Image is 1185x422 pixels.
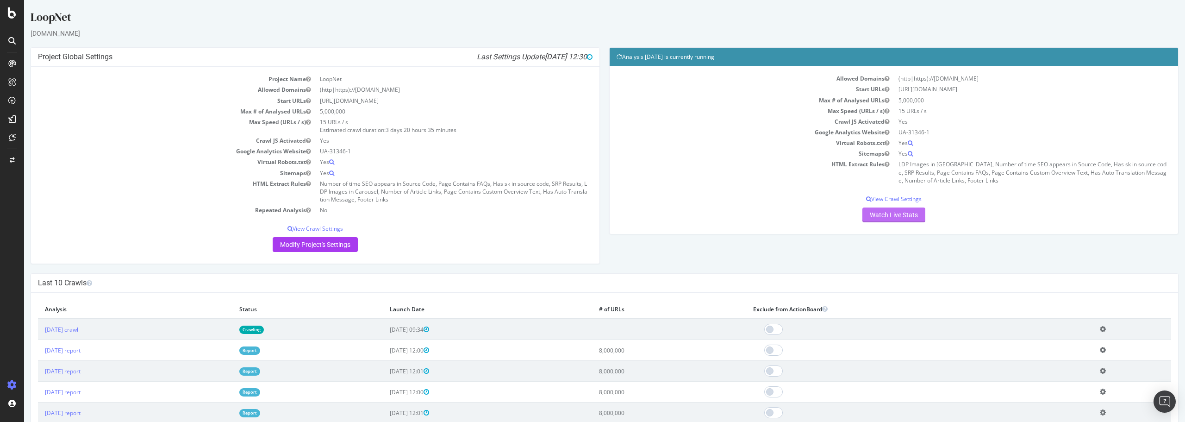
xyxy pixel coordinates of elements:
[14,135,291,146] td: Crawl JS Activated
[592,127,870,138] td: Google Analytics Website
[14,146,291,157] td: Google Analytics Website
[14,205,291,215] td: Repeated Analysis
[215,367,236,375] a: Report
[722,300,1069,319] th: Exclude from ActionBoard
[870,127,1147,138] td: UA-31346-1
[291,84,568,95] td: (http|https)://[DOMAIN_NAME]
[568,382,722,403] td: 8,000,000
[870,138,1147,148] td: Yes
[870,84,1147,94] td: [URL][DOMAIN_NAME]
[521,52,568,61] span: [DATE] 12:30
[14,300,208,319] th: Analysis
[291,168,568,178] td: Yes
[366,326,405,334] span: [DATE] 09:34
[14,84,291,95] td: Allowed Domains
[215,388,236,396] a: Report
[568,340,722,361] td: 8,000,000
[592,195,1147,203] p: View Crawl Settings
[14,157,291,167] td: Virtual Robots.txt
[870,106,1147,116] td: 15 URLs / s
[215,409,236,417] a: Report
[291,95,568,106] td: [URL][DOMAIN_NAME]
[249,237,334,252] a: Modify Project's Settings
[870,159,1147,185] td: LDP Images in [GEOGRAPHIC_DATA], Number of time SEO appears in Source Code, Has sk in source code...
[592,73,870,84] td: Allowed Domains
[362,126,432,134] span: 3 days 20 hours 35 minutes
[592,138,870,148] td: Virtual Robots.txt
[14,178,291,205] td: HTML Extract Rules
[568,300,722,319] th: # of URLs
[291,146,568,157] td: UA-31346-1
[14,278,1147,288] h4: Last 10 Crawls
[592,52,1147,62] h4: Analysis [DATE] is currently running
[366,346,405,354] span: [DATE] 12:00
[291,205,568,215] td: No
[870,73,1147,84] td: (http|https)://[DOMAIN_NAME]
[838,208,901,222] a: Watch Live Stats
[359,300,568,319] th: Launch Date
[1154,391,1176,413] div: Open Intercom Messenger
[21,326,54,334] a: [DATE] crawl
[21,346,56,354] a: [DATE] report
[592,95,870,106] td: Max # of Analysed URLs
[592,116,870,127] td: Crawl JS Activated
[366,367,405,375] span: [DATE] 12:01
[14,95,291,106] td: Start URLs
[14,74,291,84] td: Project Name
[453,52,568,62] i: Last Settings Update
[291,74,568,84] td: LoopNet
[366,388,405,396] span: [DATE] 12:00
[592,106,870,116] td: Max Speed (URLs / s)
[21,367,56,375] a: [DATE] report
[21,388,56,396] a: [DATE] report
[592,159,870,185] td: HTML Extract Rules
[291,106,568,117] td: 5,000,000
[291,178,568,205] td: Number of time SEO appears in Source Code, Page Contains FAQs, Has sk in source code, SRP Results...
[208,300,359,319] th: Status
[14,117,291,135] td: Max Speed (URLs / s)
[6,29,1154,38] div: [DOMAIN_NAME]
[21,409,56,417] a: [DATE] report
[14,52,568,62] h4: Project Global Settings
[291,157,568,167] td: Yes
[870,116,1147,127] td: Yes
[291,135,568,146] td: Yes
[14,168,291,178] td: Sitemaps
[6,9,1154,29] div: LoopNet
[568,361,722,382] td: 8,000,000
[215,326,240,334] a: Crawling
[215,346,236,354] a: Report
[870,148,1147,159] td: Yes
[592,84,870,94] td: Start URLs
[14,106,291,117] td: Max # of Analysed URLs
[366,409,405,417] span: [DATE] 12:01
[870,95,1147,106] td: 5,000,000
[592,148,870,159] td: Sitemaps
[14,225,568,233] p: View Crawl Settings
[291,117,568,135] td: 15 URLs / s Estimated crawl duration:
